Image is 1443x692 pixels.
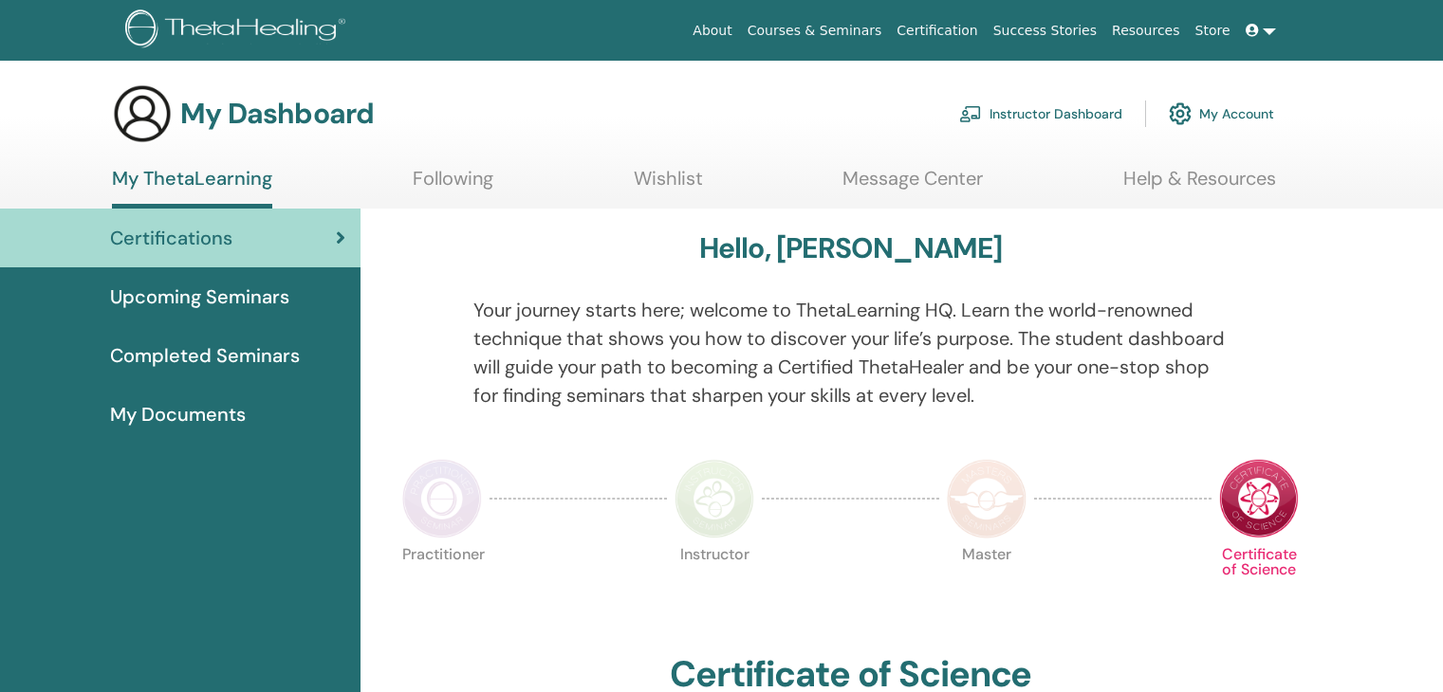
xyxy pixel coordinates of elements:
[110,400,246,428] span: My Documents
[180,97,374,131] h3: My Dashboard
[413,167,493,204] a: Following
[1169,98,1192,130] img: cog.svg
[1219,459,1299,538] img: Certificate of Science
[1188,13,1238,48] a: Store
[125,9,352,52] img: logo.png
[889,13,985,48] a: Certification
[473,296,1229,410] p: Your journey starts here; welcome to ThetaLearning HQ. Learn the world-renowned technique that sh...
[740,13,890,48] a: Courses & Seminars
[110,224,232,252] span: Certifications
[959,105,982,122] img: chalkboard-teacher.svg
[634,167,703,204] a: Wishlist
[402,547,482,627] p: Practitioner
[947,459,1027,538] img: Master
[685,13,739,48] a: About
[1169,93,1274,135] a: My Account
[112,83,173,144] img: generic-user-icon.jpg
[1104,13,1188,48] a: Resources
[110,341,300,370] span: Completed Seminars
[1219,547,1299,627] p: Certificate of Science
[110,282,289,311] span: Upcoming Seminars
[986,13,1104,48] a: Success Stories
[1123,167,1276,204] a: Help & Resources
[112,167,272,209] a: My ThetaLearning
[842,167,983,204] a: Message Center
[959,93,1122,135] a: Instructor Dashboard
[675,547,754,627] p: Instructor
[402,459,482,538] img: Practitioner
[947,547,1027,627] p: Master
[699,231,1003,265] h3: Hello, [PERSON_NAME]
[675,459,754,538] img: Instructor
